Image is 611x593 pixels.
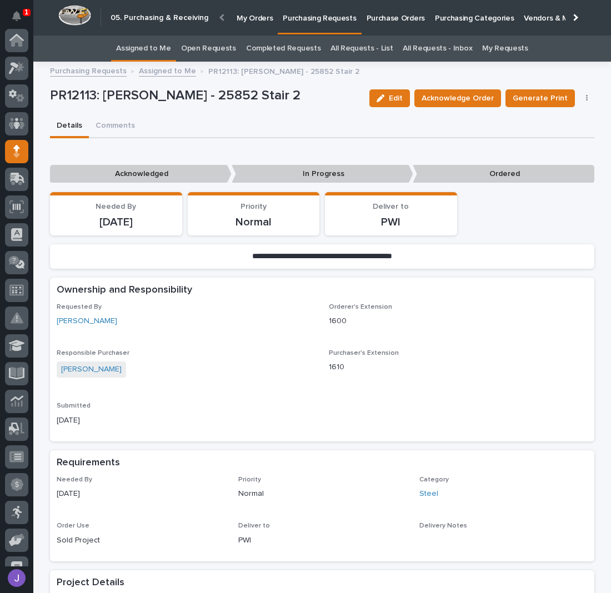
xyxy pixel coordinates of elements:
[329,304,392,310] span: Orderer's Extension
[369,89,410,107] button: Edit
[422,92,494,105] span: Acknowledge Order
[57,488,225,500] p: [DATE]
[194,215,313,229] p: Normal
[116,36,171,62] a: Assigned to Me
[57,577,124,589] h2: Project Details
[208,64,359,77] p: PR12113: [PERSON_NAME] - 25852 Stair 2
[329,350,399,356] span: Purchaser's Extension
[14,11,28,29] div: Notifications1
[57,350,129,356] span: Responsible Purchaser
[50,64,127,77] a: Purchasing Requests
[57,476,92,483] span: Needed By
[5,566,28,590] button: users-avatar
[482,36,528,62] a: My Requests
[238,522,270,529] span: Deliver to
[238,488,407,500] p: Normal
[50,88,360,104] p: PR12113: [PERSON_NAME] - 25852 Stair 2
[57,457,120,469] h2: Requirements
[330,36,393,62] a: All Requests - List
[181,36,236,62] a: Open Requests
[111,13,208,23] h2: 05. Purchasing & Receiving
[329,315,588,327] p: 1600
[57,304,102,310] span: Requested By
[57,215,176,229] p: [DATE]
[57,284,192,296] h2: Ownership and Responsibility
[50,115,89,138] button: Details
[414,89,501,107] button: Acknowledge Order
[505,89,575,107] button: Generate Print
[238,476,261,483] span: Priority
[329,361,588,373] p: 1610
[57,415,315,426] p: [DATE]
[57,403,91,409] span: Submitted
[61,364,122,375] a: [PERSON_NAME]
[58,5,91,26] img: Workspace Logo
[373,203,409,210] span: Deliver to
[238,535,407,546] p: PWI
[57,315,117,327] a: [PERSON_NAME]
[96,203,136,210] span: Needed By
[241,203,267,210] span: Priority
[246,36,320,62] a: Completed Requests
[139,64,196,77] a: Assigned to Me
[57,535,225,546] p: Sold Project
[419,476,449,483] span: Category
[332,215,450,229] p: PWI
[403,36,472,62] a: All Requests - Inbox
[5,4,28,28] button: Notifications
[89,115,142,138] button: Comments
[413,165,594,183] p: Ordered
[57,522,89,529] span: Order Use
[50,165,232,183] p: Acknowledged
[24,8,28,16] p: 1
[419,522,467,529] span: Delivery Notes
[419,488,438,500] a: Steel
[389,93,403,103] span: Edit
[232,165,413,183] p: In Progress
[513,92,568,105] span: Generate Print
